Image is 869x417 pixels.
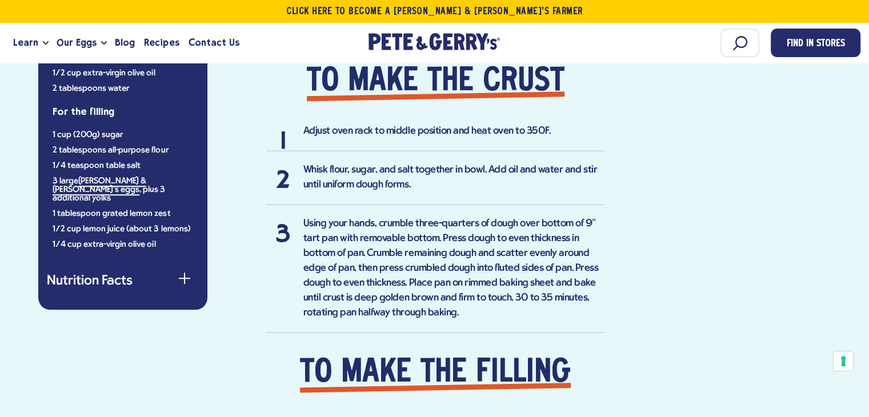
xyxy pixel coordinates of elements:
li: 3 large , plus 3 additional yolks [53,177,193,203]
a: Find in Stores [771,29,860,57]
li: 1/4 cup extra-virgin olive oil [53,240,193,249]
span: Learn [13,35,38,50]
li: 2 tablespoons water [53,85,193,93]
span: Contact Us [189,35,239,50]
li: 2 tablespoons all-purpose flour [53,146,193,155]
a: Learn [9,27,43,58]
li: 1 tablespoon grated lemon zest [53,210,193,218]
li: Using your hands, crumble three-quarters of dough over bottom of 9" tart pan with removable botto... [266,216,605,333]
a: Recipes [139,27,183,58]
button: Your consent preferences for tracking technologies [834,351,853,371]
span: Blog [115,35,135,50]
button: Open the dropdown menu for Learn [43,41,49,45]
li: 1 cup (200g) sugar [53,131,193,139]
li: 1/2 cup extra-virgin olive oil [53,69,193,78]
strong: For the filling [53,106,114,117]
strong: To make the filling [300,356,571,390]
a: Contact Us [184,27,244,58]
a: Our Eggs [52,27,101,58]
input: Search [720,29,759,57]
li: Whisk flour, sugar, and salt together in bowl. Add oil and water and stir until uniform dough forms. [266,163,605,205]
a: Blog [110,27,139,58]
button: Nutrition Facts [47,275,199,288]
li: Adjust oven rack to middle position and heat oven to 350F. [266,124,605,151]
strong: To make the crust [307,65,564,99]
li: 1/2 cup lemon juice (about 3 lemons) [53,225,193,234]
span: Our Eggs [57,35,97,50]
li: 1/4 teaspoon table salt [53,162,193,170]
span: Find in Stores [787,37,845,52]
span: Recipes [144,35,179,50]
button: Open the dropdown menu for Our Eggs [101,41,107,45]
a: [PERSON_NAME] & [PERSON_NAME]'s eggs [53,177,146,195]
